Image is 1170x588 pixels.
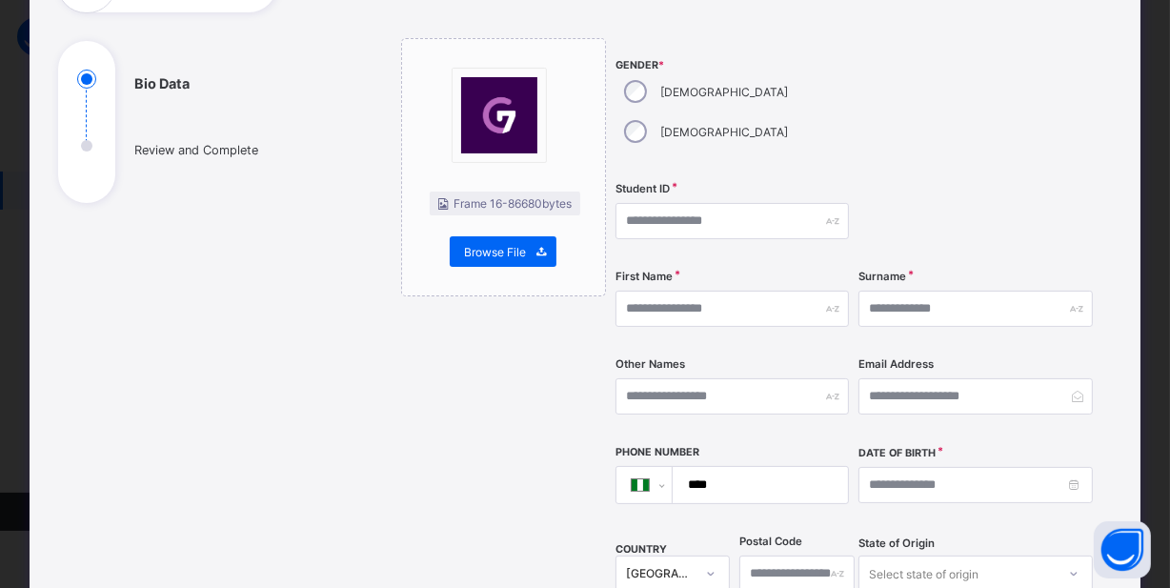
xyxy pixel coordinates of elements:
[615,182,670,195] label: Student ID
[858,537,935,550] span: State of Origin
[615,270,673,283] label: First Name
[739,535,802,548] label: Postal Code
[615,543,667,556] span: COUNTRY
[626,567,695,581] div: [GEOGRAPHIC_DATA]
[430,192,580,215] li: Frame 16 - 86680 bytes
[401,38,606,296] div: bannerImage Frame 16-86680bytes Browse File
[615,357,685,371] label: Other Names
[858,270,906,283] label: Surname
[858,447,936,459] label: Date of Birth
[615,59,850,71] span: Gender
[660,85,788,99] label: [DEMOGRAPHIC_DATA]
[615,446,699,458] label: Phone Number
[1094,521,1151,578] button: Open asap
[464,245,526,259] span: Browse File
[660,125,788,139] label: [DEMOGRAPHIC_DATA]
[858,357,934,371] label: Email Address
[461,77,537,153] img: bannerImage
